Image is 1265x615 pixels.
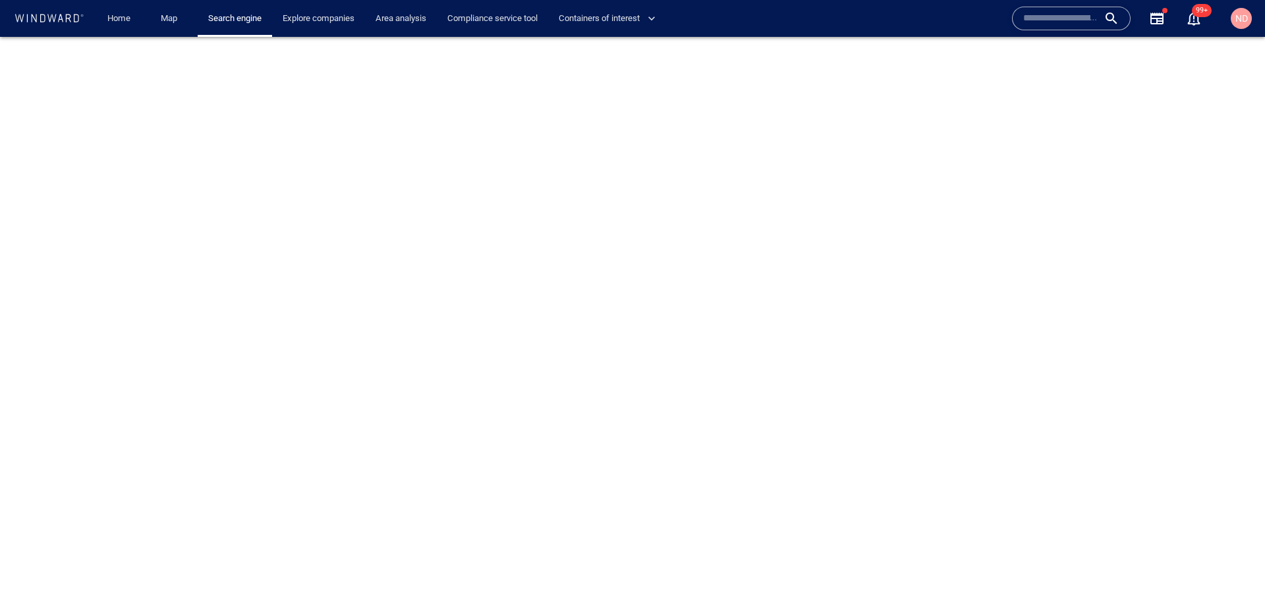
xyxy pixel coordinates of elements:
[150,7,192,30] button: Map
[203,7,267,30] a: Search engine
[553,7,667,30] button: Containers of interest
[155,7,187,30] a: Map
[1186,11,1202,26] div: Notification center
[1228,5,1254,32] button: ND
[1192,4,1212,17] span: 99+
[442,7,543,30] a: Compliance service tool
[277,7,360,30] a: Explore companies
[1235,13,1248,24] span: ND
[102,7,136,30] a: Home
[1209,556,1255,605] iframe: Chat
[98,7,140,30] button: Home
[1183,8,1204,29] a: 99+
[1186,11,1202,26] button: 99+
[370,7,432,30] a: Area analysis
[559,11,656,26] span: Containers of interest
